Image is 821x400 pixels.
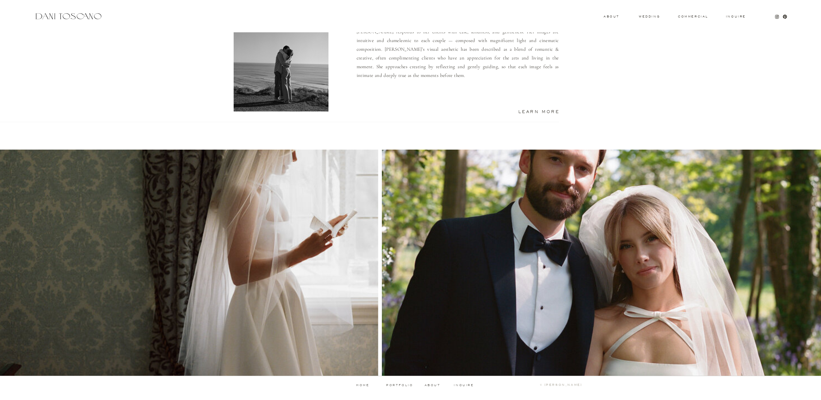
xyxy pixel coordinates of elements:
b: © [PERSON_NAME] [540,383,582,386]
a: © [PERSON_NAME] [512,384,582,387]
a: Learn More [503,110,560,113]
a: portfolio [384,384,416,387]
a: About [604,15,618,17]
a: about [425,384,442,387]
a: Inquire [726,15,746,18]
a: wedding [639,15,660,17]
p: [PERSON_NAME] responds to her clients with ease, kindness, and gentleness. Her images are intuiti... [357,27,559,100]
a: commercial [678,15,708,18]
h3: Leading with warmth, [357,8,517,14]
a: inquire [454,384,474,387]
a: home [347,384,379,387]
